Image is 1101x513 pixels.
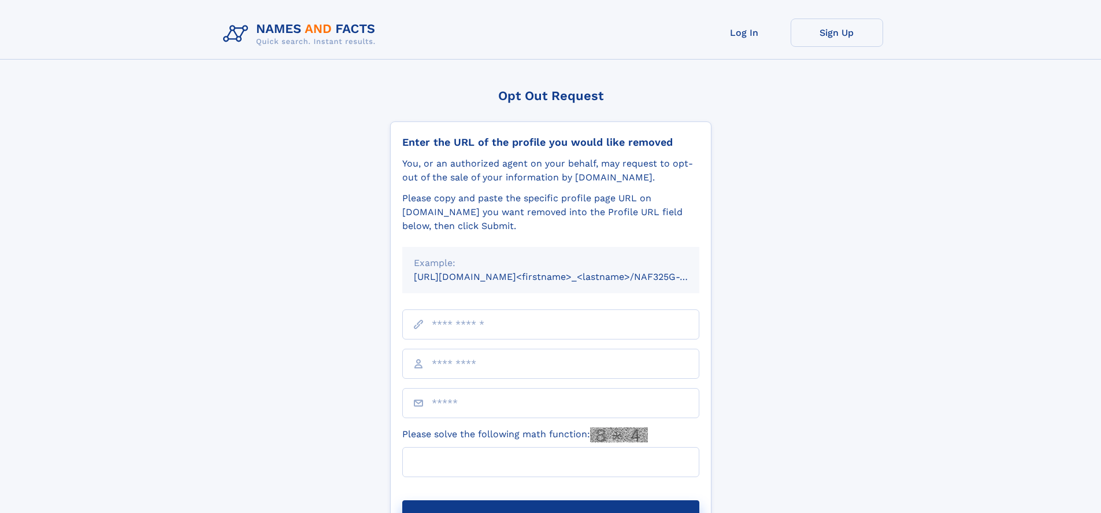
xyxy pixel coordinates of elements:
[390,88,711,103] div: Opt Out Request
[402,427,648,442] label: Please solve the following math function:
[791,19,883,47] a: Sign Up
[414,271,721,282] small: [URL][DOMAIN_NAME]<firstname>_<lastname>/NAF325G-xxxxxxxx
[698,19,791,47] a: Log In
[218,19,385,50] img: Logo Names and Facts
[414,256,688,270] div: Example:
[402,157,699,184] div: You, or an authorized agent on your behalf, may request to opt-out of the sale of your informatio...
[402,191,699,233] div: Please copy and paste the specific profile page URL on [DOMAIN_NAME] you want removed into the Pr...
[402,136,699,149] div: Enter the URL of the profile you would like removed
